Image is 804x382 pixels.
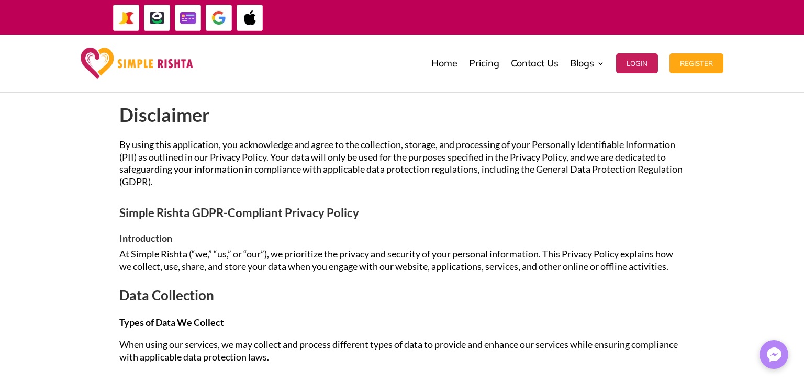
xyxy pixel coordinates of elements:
span: Introduction [119,232,172,244]
a: Home [431,37,457,89]
span: By using this application, you acknowledge and agree to the collection, storage, and processing o... [119,139,683,187]
a: Contact Us [511,37,559,89]
a: Blogs [570,37,605,89]
button: Register [669,53,723,73]
span: Disclaimer [119,103,210,126]
span: Data Collection [119,287,214,304]
span: When using our services, we may collect and process different types of data to provide and enhanc... [119,339,678,363]
button: Login [616,53,658,73]
a: Login [616,37,658,89]
span: Types of Data We Collect [119,317,224,328]
span: At Simple Rishta (“we,” “us,” or “our”), we prioritize the privacy and security of your personal ... [119,248,673,272]
a: Pricing [469,37,499,89]
img: Messenger [764,344,785,365]
span: Simple Rishta GDPR-Compliant Privacy Policy [119,206,359,220]
a: Register [669,37,723,89]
